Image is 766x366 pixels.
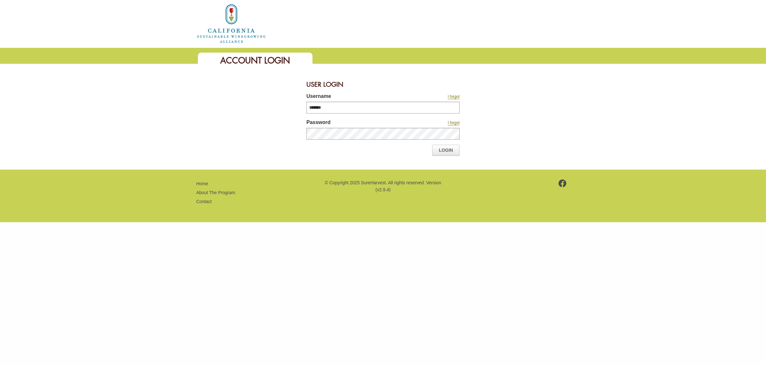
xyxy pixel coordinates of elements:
a: I forgot [448,94,460,99]
a: Contact [196,199,212,204]
a: About The Program [196,190,235,195]
a: Home [196,181,208,186]
img: logo_cswa2x.png [196,3,267,44]
div: User Login [306,77,460,92]
a: Login [432,145,460,156]
p: © Copyright 2025 SureHarvest. All rights reserved. Version (v2.9.4) [324,179,442,194]
span: Account Login [220,55,290,66]
label: Password [306,119,405,128]
img: footer-facebook.png [559,179,567,187]
a: I forgot [448,121,460,125]
a: Home [196,20,267,26]
label: Username [306,92,405,102]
